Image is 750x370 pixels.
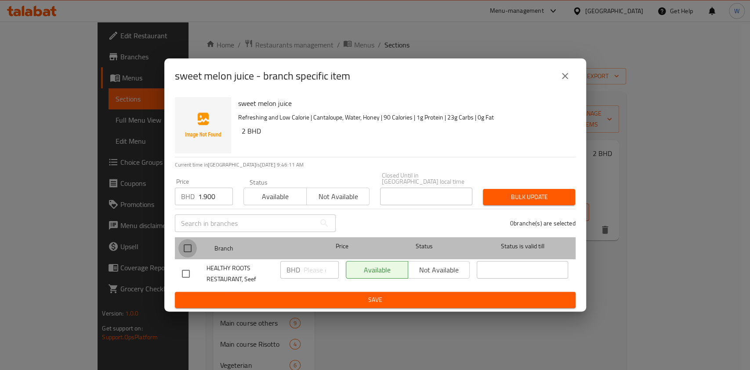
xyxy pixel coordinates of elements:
[313,241,371,252] span: Price
[247,190,303,203] span: Available
[310,190,366,203] span: Not available
[175,214,315,232] input: Search in branches
[182,294,569,305] span: Save
[306,188,370,205] button: Not available
[238,97,569,109] h6: sweet melon juice
[477,241,568,252] span: Status is valid till
[175,292,576,308] button: Save
[175,69,350,83] h2: sweet melon juice - branch specific item
[304,261,339,279] input: Please enter price
[198,188,233,205] input: Please enter price
[181,191,195,202] p: BHD
[378,241,470,252] span: Status
[490,192,568,203] span: Bulk update
[175,97,231,153] img: sweet melon juice
[554,65,576,87] button: close
[286,265,300,275] p: BHD
[483,189,575,205] button: Bulk update
[207,263,273,285] span: HEALTHY ROOTS RESTAURANT, Seef
[243,188,307,205] button: Available
[175,161,576,169] p: Current time in [GEOGRAPHIC_DATA] is [DATE] 9:46:11 AM
[510,219,576,228] p: 0 branche(s) are selected
[214,243,306,254] span: Branch
[238,112,569,123] p: Refreshing and Low Calorie | Cantaloupe, Water, Honey | 90 Calories | 1g Protein | 23g Carbs | 0g...
[242,125,569,137] h6: 2 BHD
